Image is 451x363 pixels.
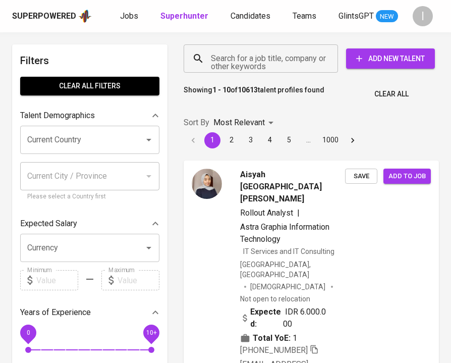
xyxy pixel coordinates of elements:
[413,6,433,26] div: I
[240,169,345,205] span: Aisyah [GEOGRAPHIC_DATA] [PERSON_NAME]
[231,11,270,21] span: Candidates
[204,132,220,148] button: page 1
[262,132,278,148] button: Go to page 4
[231,10,272,23] a: Candidates
[374,88,409,100] span: Clear All
[184,132,362,148] nav: pagination navigation
[78,9,92,24] img: app logo
[354,53,427,65] span: Add New Talent
[383,169,431,184] button: Add to job
[28,80,151,92] span: Clear All filters
[27,192,152,202] p: Please select a Country first
[388,171,426,182] span: Add to job
[250,306,283,330] b: Expected:
[240,208,293,218] span: Rollout Analyst
[243,132,259,148] button: Go to page 3
[223,132,240,148] button: Go to page 2
[346,48,435,69] button: Add New Talent
[240,294,310,304] p: Not open to relocation
[240,260,345,280] div: [GEOGRAPHIC_DATA], [GEOGRAPHIC_DATA]
[20,218,77,230] p: Expected Salary
[240,306,329,330] div: IDR 6.000.000
[370,85,413,103] button: Clear All
[243,247,334,255] span: IT Services and IT Consulting
[293,10,318,23] a: Teams
[142,133,156,147] button: Open
[300,135,316,145] div: …
[20,214,159,234] div: Expected Salary
[238,86,258,94] b: 10613
[213,117,265,129] p: Most Relevant
[20,110,95,122] p: Talent Demographics
[293,332,297,344] span: 1
[146,329,156,336] span: 10+
[12,11,76,22] div: Superpowered
[293,11,316,21] span: Teams
[20,77,159,95] button: Clear All filters
[350,171,372,182] span: Save
[20,106,159,126] div: Talent Demographics
[20,306,91,319] p: Years of Experience
[20,53,159,69] h6: Filters
[339,10,398,23] a: GlintsGPT NEW
[184,85,324,103] p: Showing of talent profiles found
[184,117,209,129] p: Sort By
[213,114,277,132] div: Most Relevant
[240,222,329,244] span: Astra Graphia Information Technology
[160,11,208,21] b: Superhunter
[297,207,300,219] span: |
[192,169,222,199] img: 44bdca33d62932e568bee583d5ccfbd2.png
[240,345,308,355] span: [PHONE_NUMBER]
[376,12,398,22] span: NEW
[36,270,78,290] input: Value
[20,302,159,323] div: Years of Experience
[212,86,231,94] b: 1 - 10
[120,10,140,23] a: Jobs
[118,270,159,290] input: Value
[250,282,327,292] span: [DEMOGRAPHIC_DATA]
[281,132,297,148] button: Go to page 5
[142,241,156,255] button: Open
[12,9,92,24] a: Superpoweredapp logo
[120,11,138,21] span: Jobs
[253,332,291,344] b: Total YoE:
[26,329,30,336] span: 0
[345,132,361,148] button: Go to next page
[319,132,342,148] button: Go to page 1000
[345,169,377,184] button: Save
[160,10,210,23] a: Superhunter
[339,11,374,21] span: GlintsGPT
